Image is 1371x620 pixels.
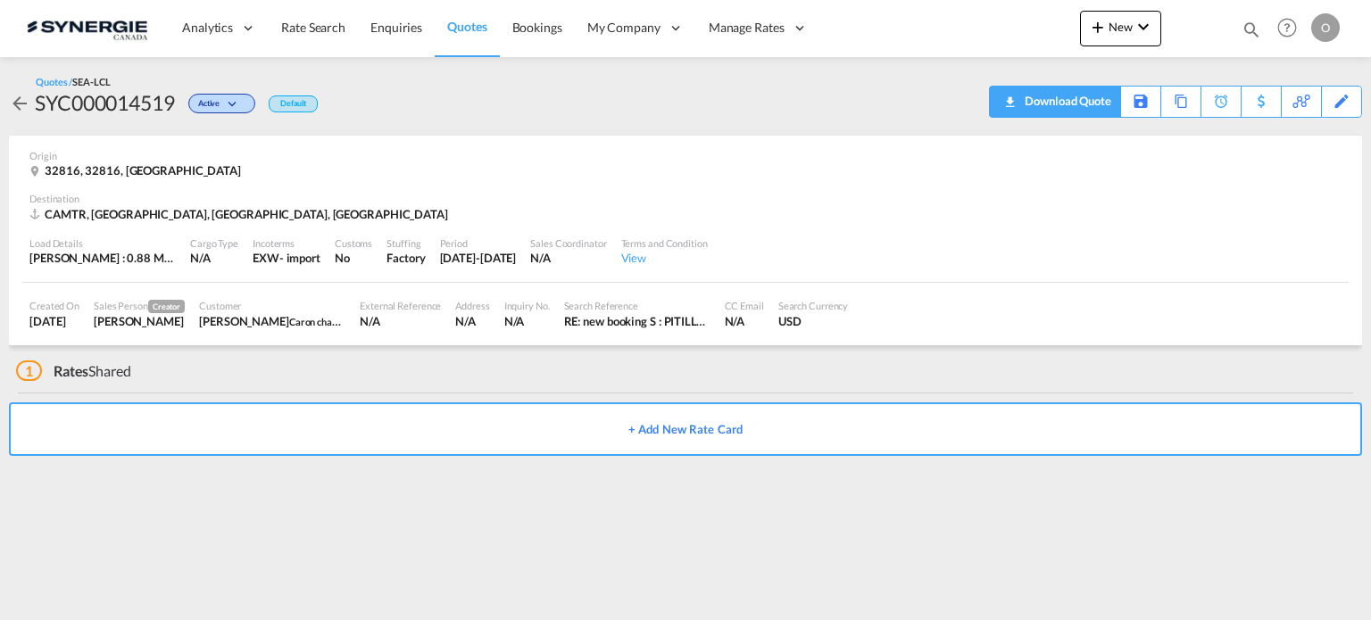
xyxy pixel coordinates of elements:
[199,313,345,329] div: BERNARD CARON
[182,19,233,37] span: Analytics
[725,313,764,329] div: N/A
[279,250,320,266] div: - import
[188,94,255,113] div: Change Status Here
[709,19,785,37] span: Manage Rates
[999,87,1111,115] div: Download Quote
[360,299,441,312] div: External Reference
[440,250,517,266] div: 30 Sep 2025
[386,236,425,250] div: Stuffing
[29,162,245,178] div: 32816, 32816, Spain
[1020,87,1111,115] div: Download Quote
[621,250,708,266] div: View
[1087,20,1154,34] span: New
[778,313,849,329] div: USD
[9,88,35,117] div: icon-arrow-left
[253,250,279,266] div: EXW
[440,236,517,250] div: Period
[175,88,260,117] div: Change Status Here
[360,313,441,329] div: N/A
[29,313,79,329] div: 4 Sep 2025
[504,299,550,312] div: Inquiry No.
[512,20,562,35] span: Bookings
[370,20,422,35] span: Enquiries
[198,98,224,115] span: Active
[35,88,175,117] div: SYC000014519
[1242,20,1261,39] md-icon: icon-magnify
[1311,13,1340,42] div: O
[45,163,241,178] span: 32816, 32816, [GEOGRAPHIC_DATA]
[1272,12,1302,43] span: Help
[335,236,372,250] div: Customs
[725,299,764,312] div: CC Email
[224,100,245,110] md-icon: icon-chevron-down
[1121,87,1160,117] div: Save As Template
[27,8,147,48] img: 1f56c880d42311ef80fc7dca854c8e59.png
[190,236,238,250] div: Cargo Type
[564,299,710,312] div: Search Reference
[1080,11,1161,46] button: icon-plus 400-fgNewicon-chevron-down
[148,300,185,313] span: Creator
[587,19,661,37] span: My Company
[1087,16,1109,37] md-icon: icon-plus 400-fg
[1242,20,1261,46] div: icon-magnify
[16,361,131,381] div: Shared
[190,250,238,266] div: N/A
[1133,16,1154,37] md-icon: icon-chevron-down
[29,206,453,222] div: CAMTR, Montreal, QC, Americas
[778,299,849,312] div: Search Currency
[269,95,318,112] div: Default
[199,299,345,312] div: Customer
[386,250,425,266] div: Factory Stuffing
[447,19,486,34] span: Quotes
[335,250,372,266] div: No
[289,314,365,328] span: Caron chaussures
[54,362,89,379] span: Rates
[72,76,110,87] span: SEA-LCL
[1272,12,1311,45] div: Help
[29,250,176,266] div: [PERSON_NAME] : 0.88 MT | Volumetric Wt : 7.64 CBM | Chargeable Wt : 7.64 W/M
[16,360,42,381] span: 1
[94,299,185,313] div: Sales Person
[621,236,708,250] div: Terms and Condition
[94,313,185,329] div: Karen Mercier
[29,149,1342,162] div: Origin
[36,75,111,88] div: Quotes /SEA-LCL
[9,402,1362,456] button: + Add New Rate Card
[455,313,489,329] div: N/A
[253,236,320,250] div: Incoterms
[455,299,489,312] div: Address
[29,299,79,312] div: Created On
[999,89,1020,103] md-icon: icon-download
[999,87,1111,115] div: Quote PDF is not available at this time
[530,250,606,266] div: N/A
[504,313,550,329] div: N/A
[530,236,606,250] div: Sales Coordinator
[29,192,1342,205] div: Destination
[29,236,176,250] div: Load Details
[564,313,710,329] div: RE: new booking S : PITILLOS C : Caron Chaussure // New Export Manager Arturo Nicolas
[9,93,30,114] md-icon: icon-arrow-left
[281,20,345,35] span: Rate Search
